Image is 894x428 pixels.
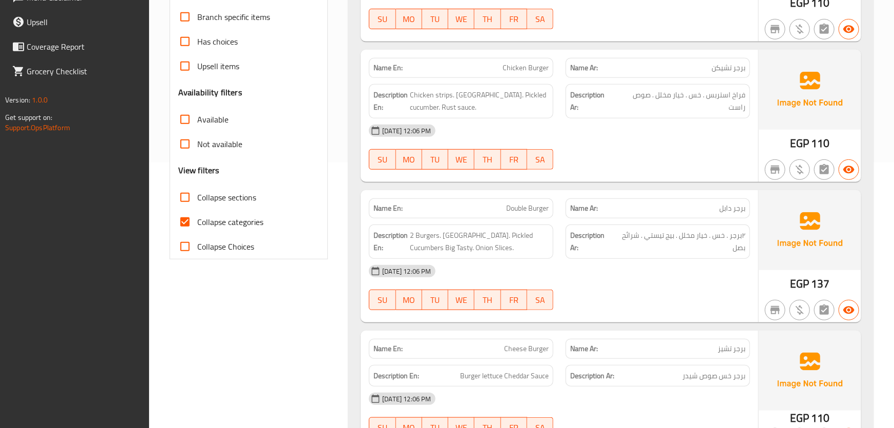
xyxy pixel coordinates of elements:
span: Not available [197,138,242,150]
span: 110 [811,133,829,153]
strong: Description En: [373,370,419,382]
button: Available [839,19,859,39]
span: فراخ استربس . خس . خيار مخلل . صوص راست [616,89,745,114]
span: FR [505,293,523,308]
span: Branch specific items [197,11,270,23]
span: TH [479,152,496,167]
span: [DATE] 12:06 PM [378,267,435,276]
span: Version: [5,93,30,107]
span: SA [531,152,549,167]
span: برجر دابل [719,203,745,214]
button: SU [369,290,396,310]
a: Coverage Report [4,34,149,59]
span: Chicken Burger [503,63,549,73]
strong: Description Ar: [570,229,612,254]
span: 137 [811,274,829,294]
button: Available [839,300,859,320]
button: Purchased item [789,19,810,39]
span: Collapse sections [197,191,256,203]
button: TU [422,149,448,170]
button: TU [422,290,448,310]
button: FR [501,9,527,29]
button: MO [396,9,422,29]
span: EGP [790,408,809,428]
span: MO [400,12,418,27]
button: MO [396,149,422,170]
span: برجر خس صوص شيدر [682,370,745,382]
strong: Name En: [373,63,403,73]
span: SU [373,293,391,308]
strong: Name En: [373,343,403,354]
button: TH [474,290,501,310]
span: Upsell items [197,60,239,72]
button: Not has choices [814,159,835,180]
span: SU [373,152,391,167]
strong: Name En: [373,203,403,214]
img: Ae5nvW7+0k+MAAAAAElFTkSuQmCC [759,50,861,130]
img: Ae5nvW7+0k+MAAAAAElFTkSuQmCC [759,331,861,411]
span: FR [505,12,523,27]
span: 1.0.0 [32,93,48,107]
img: Ae5nvW7+0k+MAAAAAElFTkSuQmCC [759,190,861,270]
button: Available [839,159,859,180]
span: Grocery Checklist [27,65,141,77]
span: Chicken strips. Lettuce. Pickled cucumber. Rust sauce. [410,89,549,114]
span: SU [373,12,391,27]
span: Has choices [197,35,238,48]
strong: Description En: [373,229,408,254]
button: FR [501,290,527,310]
span: ٢برجر . خس . خيار مخلل . بيج تيستي . شرائح بصل [614,229,745,254]
button: SU [369,149,396,170]
span: Cheese Burger [504,343,549,354]
span: Collapse categories [197,216,263,228]
span: MO [400,293,418,308]
a: Upsell [4,10,149,34]
button: SA [527,290,553,310]
span: Double Burger [506,203,549,214]
span: Get support on: [5,111,52,124]
span: FR [505,152,523,167]
strong: Name Ar: [570,203,598,214]
button: SA [527,149,553,170]
button: WE [448,290,474,310]
button: TU [422,9,448,29]
span: Burger lettuce Cheddar Sauce [460,370,549,382]
strong: Name Ar: [570,63,598,73]
span: SA [531,12,549,27]
span: TH [479,12,496,27]
strong: Description Ar: [570,370,614,382]
h3: Availability filters [178,87,242,98]
button: SA [527,9,553,29]
span: WE [452,12,470,27]
span: TU [426,293,444,308]
span: WE [452,293,470,308]
span: EGP [790,274,809,294]
span: Upsell [27,16,141,28]
button: Not has choices [814,19,835,39]
button: Not branch specific item [765,159,785,180]
span: Collapse Choices [197,240,254,253]
strong: Name Ar: [570,343,598,354]
span: 2 Burgers. Lettuce. Pickled Cucumbers Big Tasty. Onion Slices. [410,229,549,254]
span: برجر تشيكن [712,63,745,73]
span: SA [531,293,549,308]
span: MO [400,152,418,167]
span: WE [452,152,470,167]
strong: Description Ar: [570,89,614,114]
span: TU [426,12,444,27]
span: EGP [790,133,809,153]
span: [DATE] 12:06 PM [378,394,435,404]
span: 110 [811,408,829,428]
a: Support.OpsPlatform [5,121,70,134]
button: SU [369,9,396,29]
span: [DATE] 12:06 PM [378,126,435,136]
button: Purchased item [789,159,810,180]
button: Not has choices [814,300,835,320]
span: TU [426,152,444,167]
h3: View filters [178,165,220,176]
button: TH [474,149,501,170]
a: Grocery Checklist [4,59,149,84]
button: MO [396,290,422,310]
button: FR [501,149,527,170]
button: TH [474,9,501,29]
